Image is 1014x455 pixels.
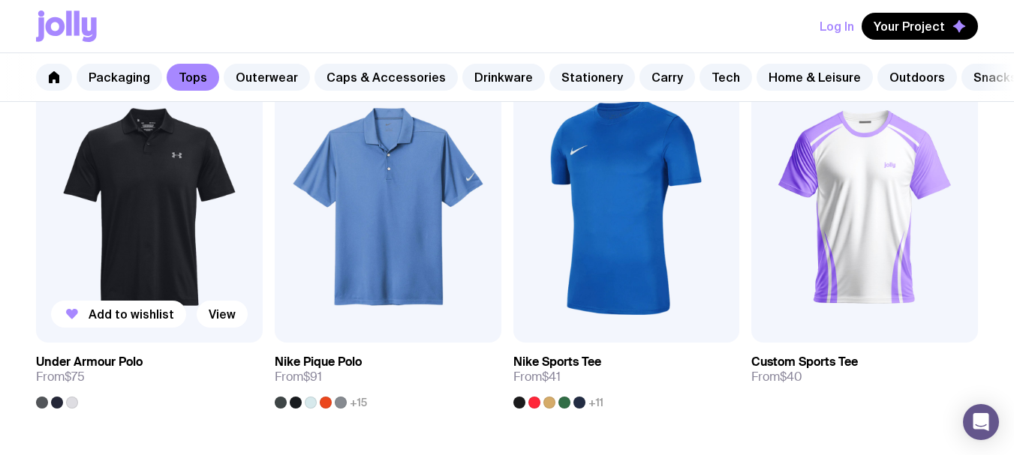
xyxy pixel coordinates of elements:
span: +15 [350,397,367,409]
a: Nike Pique PoloFrom$91+15 [275,343,501,409]
span: $91 [303,369,322,385]
a: Tops [167,64,219,91]
a: Under Armour PoloFrom$75 [36,343,263,409]
a: Packaging [77,64,162,91]
span: $40 [780,369,802,385]
div: Open Intercom Messenger [963,404,999,440]
span: From [751,370,802,385]
button: Add to wishlist [51,301,186,328]
span: +11 [588,397,603,409]
a: Outdoors [877,64,957,91]
h3: Nike Pique Polo [275,355,362,370]
span: $75 [65,369,85,385]
button: Your Project [862,13,978,40]
span: From [36,370,85,385]
h3: Nike Sports Tee [513,355,601,370]
a: Tech [700,64,752,91]
a: Custom Sports TeeFrom$40 [751,343,978,397]
a: View [197,301,248,328]
span: From [275,370,322,385]
h3: Custom Sports Tee [751,355,858,370]
span: Add to wishlist [89,307,174,322]
a: Carry [639,64,695,91]
span: $41 [542,369,561,385]
a: Drinkware [462,64,545,91]
button: Log In [820,13,854,40]
span: Your Project [874,19,945,34]
a: Caps & Accessories [314,64,458,91]
a: Stationery [549,64,635,91]
a: Outerwear [224,64,310,91]
a: Nike Sports TeeFrom$41+11 [513,343,740,409]
h3: Under Armour Polo [36,355,143,370]
a: Home & Leisure [757,64,873,91]
span: From [513,370,561,385]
